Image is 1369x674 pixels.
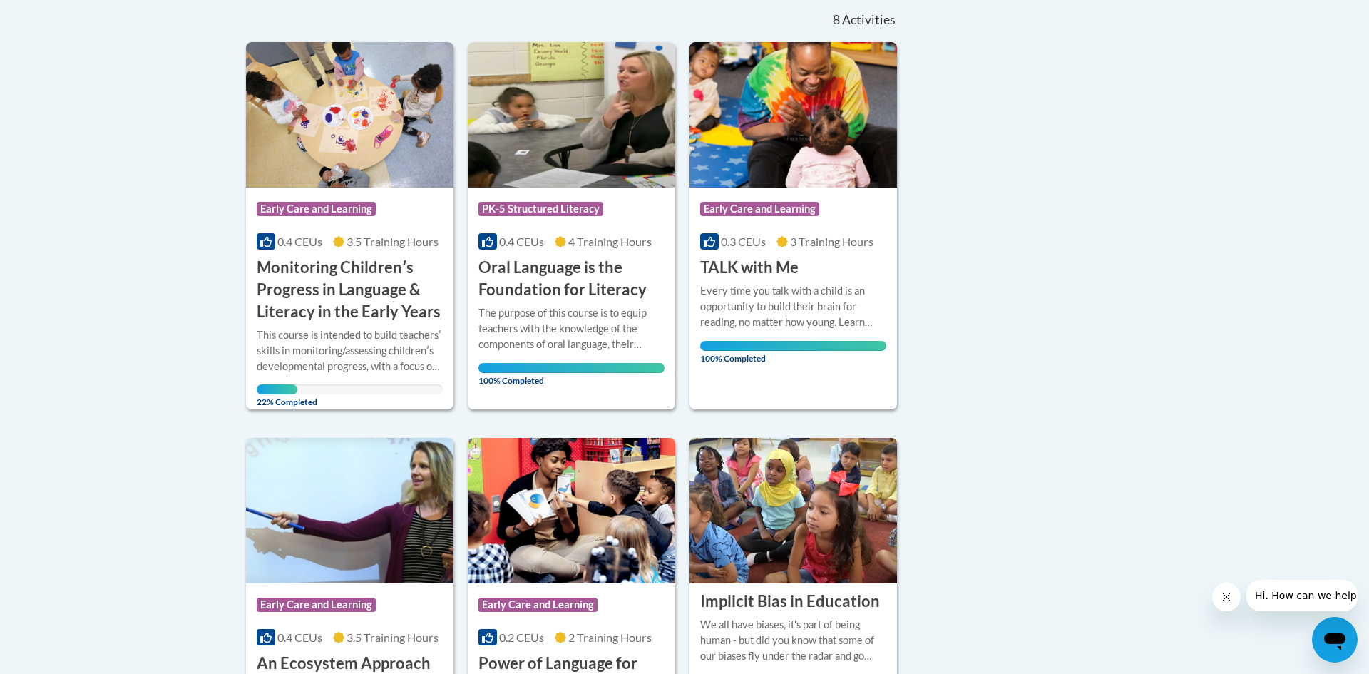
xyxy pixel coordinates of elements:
span: 0.3 CEUs [721,235,766,248]
a: Course LogoEarly Care and Learning0.4 CEUs3.5 Training Hours Monitoring Childrenʹs Progress in La... [246,42,453,409]
div: We all have biases, it's part of being human - but did you know that some of our biases fly under... [700,617,886,664]
img: Course Logo [468,438,675,583]
iframe: Message from company [1246,580,1358,611]
h3: Oral Language is the Foundation for Literacy [478,257,665,301]
span: Hi. How can we help? [9,10,116,21]
div: This course is intended to build teachersʹ skills in monitoring/assessing childrenʹs developmenta... [257,327,443,374]
span: 0.2 CEUs [499,630,544,644]
div: Your progress [700,341,886,351]
img: Course Logo [689,438,897,583]
span: 3.5 Training Hours [347,630,439,644]
h3: Monitoring Childrenʹs Progress in Language & Literacy in the Early Years [257,257,443,322]
span: 3 Training Hours [790,235,873,248]
span: Early Care and Learning [257,598,376,612]
img: Course Logo [246,438,453,583]
span: 2 Training Hours [568,630,652,644]
span: 4 Training Hours [568,235,652,248]
span: Activities [842,12,896,28]
span: 22% Completed [257,384,297,407]
img: Course Logo [246,42,453,188]
a: Course LogoEarly Care and Learning0.3 CEUs3 Training Hours TALK with MeEvery time you talk with a... [689,42,897,409]
div: Your progress [257,384,297,394]
div: Every time you talk with a child is an opportunity to build their brain for reading, no matter ho... [700,283,886,330]
span: 0.4 CEUs [499,235,544,248]
span: Early Care and Learning [478,598,598,612]
span: 0.4 CEUs [277,630,322,644]
span: 0.4 CEUs [277,235,322,248]
span: 8 [833,12,840,28]
span: Early Care and Learning [700,202,819,216]
span: PK-5 Structured Literacy [478,202,603,216]
span: 100% Completed [700,341,886,364]
a: Course LogoPK-5 Structured Literacy0.4 CEUs4 Training Hours Oral Language is the Foundation for L... [468,42,675,409]
iframe: Close message [1212,583,1241,611]
img: Course Logo [468,42,675,188]
h3: Implicit Bias in Education [700,591,880,613]
div: The purpose of this course is to equip teachers with the knowledge of the components of oral lang... [478,305,665,352]
span: Early Care and Learning [257,202,376,216]
span: 3.5 Training Hours [347,235,439,248]
h3: TALK with Me [700,257,799,279]
span: 100% Completed [478,363,665,386]
iframe: Button to launch messaging window [1312,617,1358,663]
img: Course Logo [689,42,897,188]
div: Your progress [478,363,665,373]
